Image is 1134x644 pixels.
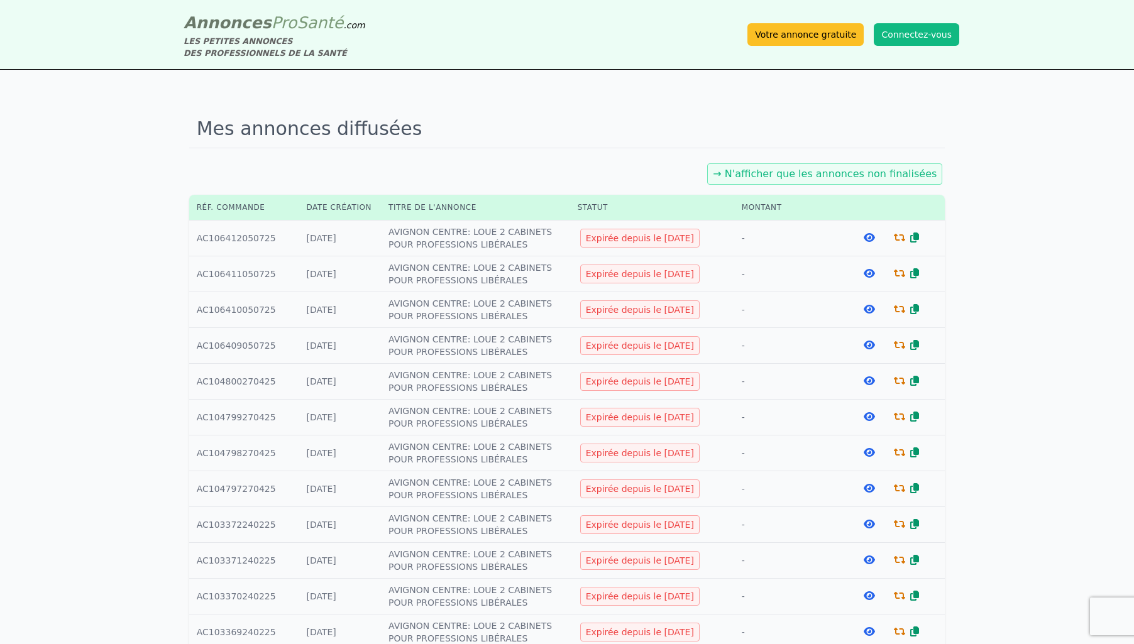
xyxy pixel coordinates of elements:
i: Renouveler la commande [894,340,905,350]
td: AVIGNON CENTRE: LOUE 2 CABINETS POUR PROFESSIONS LIBÉRALES [381,221,570,256]
i: Renouveler la commande [894,447,905,457]
td: AVIGNON CENTRE: LOUE 2 CABINETS POUR PROFESSIONS LIBÉRALES [381,435,570,471]
i: Voir l'annonce [864,232,875,243]
td: - [734,364,840,400]
i: Dupliquer l'annonce [910,268,919,278]
div: Expirée depuis le [DATE] [580,372,700,391]
div: Expirée depuis le [DATE] [580,229,700,248]
i: Dupliquer l'annonce [910,591,919,601]
i: Dupliquer l'annonce [910,304,919,314]
a: → N'afficher que les annonces non finalisées [713,168,937,180]
td: - [734,471,840,507]
i: Voir l'annonce [864,591,875,601]
td: AVIGNON CENTRE: LOUE 2 CABINETS POUR PROFESSIONS LIBÉRALES [381,256,570,292]
td: AC106410050725 [189,292,299,328]
td: - [734,543,840,579]
i: Renouveler la commande [894,412,905,422]
td: - [734,507,840,543]
i: Voir l'annonce [864,304,875,314]
td: AVIGNON CENTRE: LOUE 2 CABINETS POUR PROFESSIONS LIBÉRALES [381,400,570,435]
td: AC104798270425 [189,435,299,471]
i: Voir l'annonce [864,340,875,350]
td: AC106412050725 [189,221,299,256]
i: Dupliquer l'annonce [910,447,919,457]
td: [DATE] [299,292,381,328]
td: AC106411050725 [189,256,299,292]
div: LES PETITES ANNONCES DES PROFESSIONNELS DE LA SANTÉ [184,35,365,59]
td: AC103372240225 [189,507,299,543]
td: - [734,292,840,328]
i: Dupliquer l'annonce [910,626,919,636]
i: Voir l'annonce [864,483,875,493]
div: Expirée depuis le [DATE] [580,551,700,570]
td: AVIGNON CENTRE: LOUE 2 CABINETS POUR PROFESSIONS LIBÉRALES [381,292,570,328]
i: Voir l'annonce [864,555,875,565]
td: - [734,579,840,614]
i: Renouveler la commande [894,626,905,636]
td: - [734,221,840,256]
i: Voir l'annonce [864,519,875,529]
h1: Mes annonces diffusées [189,110,945,148]
td: [DATE] [299,221,381,256]
td: AVIGNON CENTRE: LOUE 2 CABINETS POUR PROFESSIONS LIBÉRALES [381,579,570,614]
td: - [734,256,840,292]
i: Dupliquer l'annonce [910,483,919,493]
i: Dupliquer l'annonce [910,412,919,422]
div: Expirée depuis le [DATE] [580,300,700,319]
i: Renouveler la commande [894,304,905,314]
div: Expirée depuis le [DATE] [580,479,700,498]
span: Annonces [184,13,272,32]
td: - [734,400,840,435]
td: AVIGNON CENTRE: LOUE 2 CABINETS POUR PROFESSIONS LIBÉRALES [381,328,570,364]
i: Renouveler la commande [894,519,905,529]
td: - [734,435,840,471]
div: Expirée depuis le [DATE] [580,444,700,462]
i: Dupliquer l'annonce [910,376,919,386]
button: Connectez-vous [874,23,959,46]
i: Renouveler la commande [894,268,905,278]
div: Expirée depuis le [DATE] [580,623,700,641]
span: Santé [297,13,343,32]
td: AVIGNON CENTRE: LOUE 2 CABINETS POUR PROFESSIONS LIBÉRALES [381,543,570,579]
th: Statut [570,195,734,221]
i: Dupliquer l'annonce [910,555,919,565]
a: Votre annonce gratuite [747,23,864,46]
td: AC104800270425 [189,364,299,400]
span: .com [343,20,365,30]
i: Renouveler la commande [894,483,905,493]
td: AC106409050725 [189,328,299,364]
i: Dupliquer l'annonce [910,519,919,529]
th: Date création [299,195,381,221]
th: Montant [734,195,840,221]
td: AC103370240225 [189,579,299,614]
td: AVIGNON CENTRE: LOUE 2 CABINETS POUR PROFESSIONS LIBÉRALES [381,471,570,507]
td: AC104797270425 [189,471,299,507]
td: AC104799270425 [189,400,299,435]
i: Dupliquer l'annonce [910,232,919,243]
td: [DATE] [299,435,381,471]
i: Voir l'annonce [864,268,875,278]
td: [DATE] [299,471,381,507]
i: Voir l'annonce [864,376,875,386]
i: Renouveler la commande [894,555,905,565]
i: Renouveler la commande [894,376,905,386]
td: [DATE] [299,400,381,435]
td: [DATE] [299,579,381,614]
td: [DATE] [299,507,381,543]
div: Expirée depuis le [DATE] [580,587,700,606]
i: Renouveler la commande [894,591,905,601]
td: AC103371240225 [189,543,299,579]
td: AVIGNON CENTRE: LOUE 2 CABINETS POUR PROFESSIONS LIBÉRALES [381,364,570,400]
th: Titre de l'annonce [381,195,570,221]
i: Voir l'annonce [864,626,875,636]
i: Voir l'annonce [864,447,875,457]
td: [DATE] [299,364,381,400]
div: Expirée depuis le [DATE] [580,265,700,283]
div: Expirée depuis le [DATE] [580,408,700,427]
div: Expirée depuis le [DATE] [580,336,700,355]
td: - [734,328,840,364]
span: Pro [272,13,297,32]
a: AnnoncesProSanté.com [184,13,365,32]
i: Renouveler la commande [894,232,905,243]
i: Voir l'annonce [864,412,875,422]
